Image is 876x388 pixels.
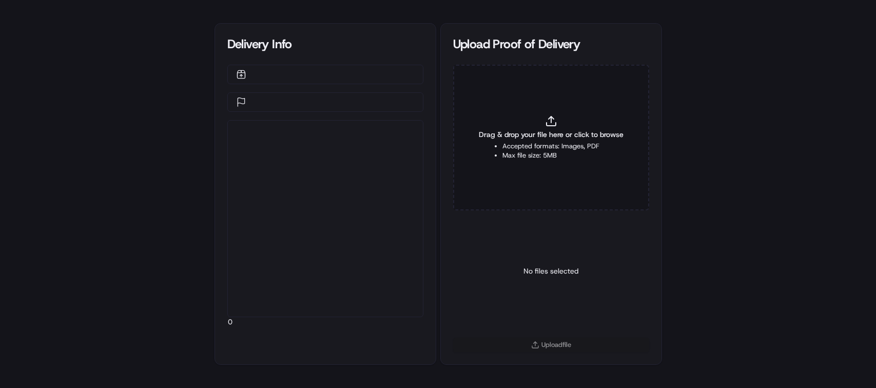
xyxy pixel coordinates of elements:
[479,129,624,140] span: Drag & drop your file here or click to browse
[227,36,423,52] div: Delivery Info
[502,142,599,151] li: Accepted formats: Images, PDF
[228,121,423,317] div: 0
[523,266,578,276] p: No files selected
[453,36,649,52] div: Upload Proof of Delivery
[502,151,599,160] li: Max file size: 5MB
